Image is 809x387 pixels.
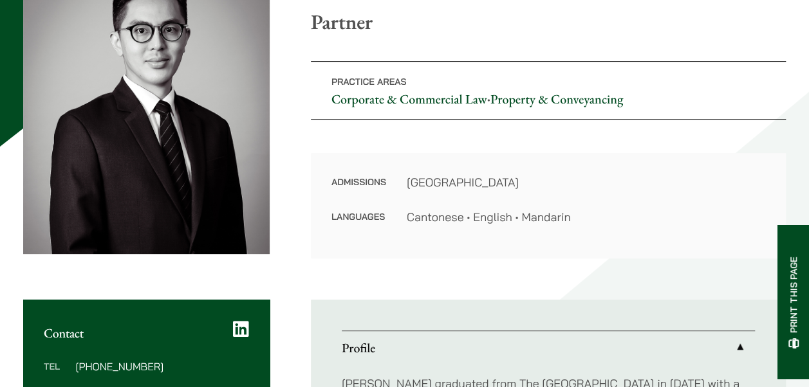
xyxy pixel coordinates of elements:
span: Practice Areas [331,76,407,87]
dd: [GEOGRAPHIC_DATA] [407,174,765,191]
a: LinkedIn [233,320,249,338]
p: • [311,61,786,120]
dt: Admissions [331,174,386,208]
a: Corporate & Commercial Law [331,91,487,107]
dd: [PHONE_NUMBER] [75,361,248,372]
a: Property & Conveyancing [490,91,623,107]
dd: Cantonese • English • Mandarin [407,208,765,226]
dt: Languages [331,208,386,226]
a: Profile [342,331,755,364]
h2: Contact [44,325,249,341]
dt: Tel [44,361,70,387]
p: Partner [311,10,786,34]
